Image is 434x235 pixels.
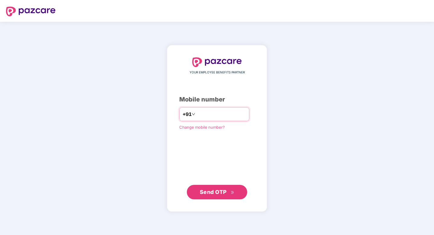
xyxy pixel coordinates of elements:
[231,191,235,195] span: double-right
[179,125,225,130] a: Change mobile number?
[6,7,56,16] img: logo
[192,112,195,116] span: down
[200,189,227,195] span: Send OTP
[183,111,192,118] span: +91
[187,185,247,199] button: Send OTPdouble-right
[179,95,255,104] div: Mobile number
[190,70,245,75] span: YOUR EMPLOYEE BENEFITS PARTNER
[192,57,242,67] img: logo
